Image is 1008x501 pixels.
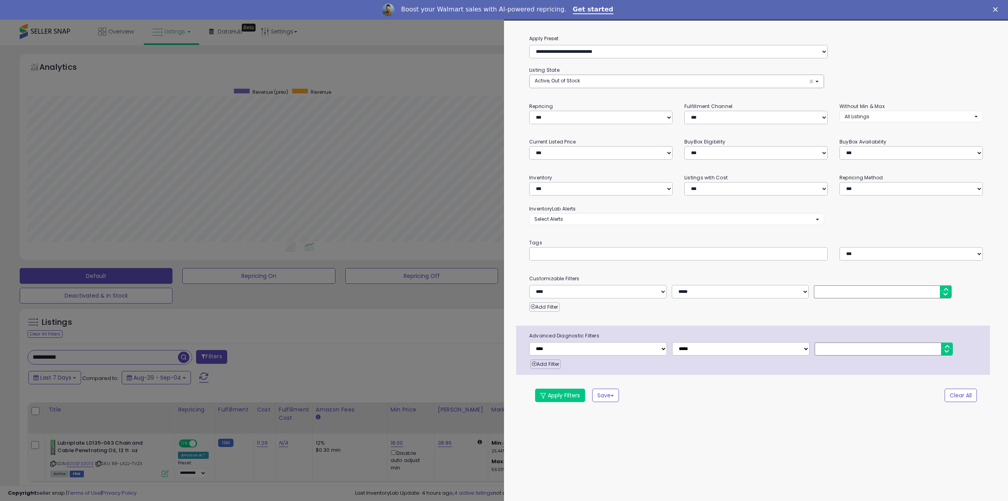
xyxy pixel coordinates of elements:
[845,113,869,120] span: All Listings
[523,34,989,43] label: Apply Preset:
[523,332,990,340] span: Advanced Diagnostic Filters
[684,103,732,110] small: Fulfillment Channel
[530,75,824,88] button: Active, Out of Stock ×
[529,205,576,212] small: InventoryLab Alerts
[535,77,580,84] span: Active, Out of Stock
[839,138,886,145] small: BuyBox Availability
[530,359,561,369] button: Add Filter
[534,216,563,222] span: Select Alerts
[809,77,814,86] span: ×
[839,111,983,122] button: All Listings
[529,213,824,225] button: Select Alerts
[523,274,989,283] small: Customizable Filters
[839,174,883,181] small: Repricing Method
[945,389,977,402] button: Clear All
[529,174,552,181] small: Inventory
[684,138,725,145] small: BuyBox Eligibility
[529,67,560,73] small: Listing State
[993,7,1001,12] div: Close
[573,6,613,14] a: Get started
[529,302,560,312] button: Add Filter
[529,103,553,110] small: Repricing
[535,389,585,402] button: Apply Filters
[382,4,395,16] img: Profile image for Adrian
[839,103,885,110] small: Without Min & Max
[529,138,576,145] small: Current Listed Price
[592,389,619,402] button: Save
[401,6,566,13] div: Boost your Walmart sales with AI-powered repricing.
[684,174,728,181] small: Listings with Cost
[523,238,989,247] small: Tags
